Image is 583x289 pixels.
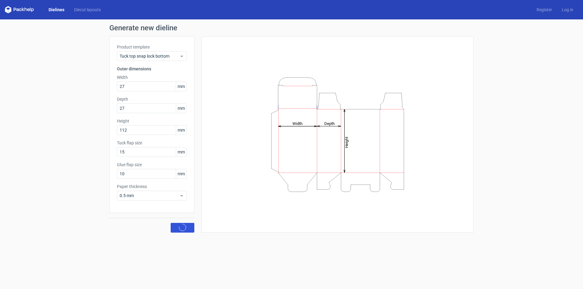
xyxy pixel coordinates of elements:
h1: Generate new dieline [109,24,474,32]
tspan: Height [344,136,349,148]
a: Diecut layouts [69,7,106,13]
span: Tuck top snap lock bottom [120,53,179,59]
span: mm [176,169,186,178]
span: 0.5 mm [120,193,179,199]
h3: Outer dimensions [117,66,187,72]
a: Log in [557,7,578,13]
label: Height [117,118,187,124]
span: mm [176,147,186,156]
label: Width [117,74,187,80]
span: mm [176,126,186,135]
tspan: Depth [324,121,335,126]
tspan: Width [292,121,302,126]
label: Depth [117,96,187,102]
label: Glue flap size [117,162,187,168]
a: Dielines [44,7,69,13]
label: Product template [117,44,187,50]
span: mm [176,104,186,113]
label: Paper thickness [117,183,187,190]
a: Register [532,7,557,13]
label: Tuck flap size [117,140,187,146]
span: mm [176,82,186,91]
